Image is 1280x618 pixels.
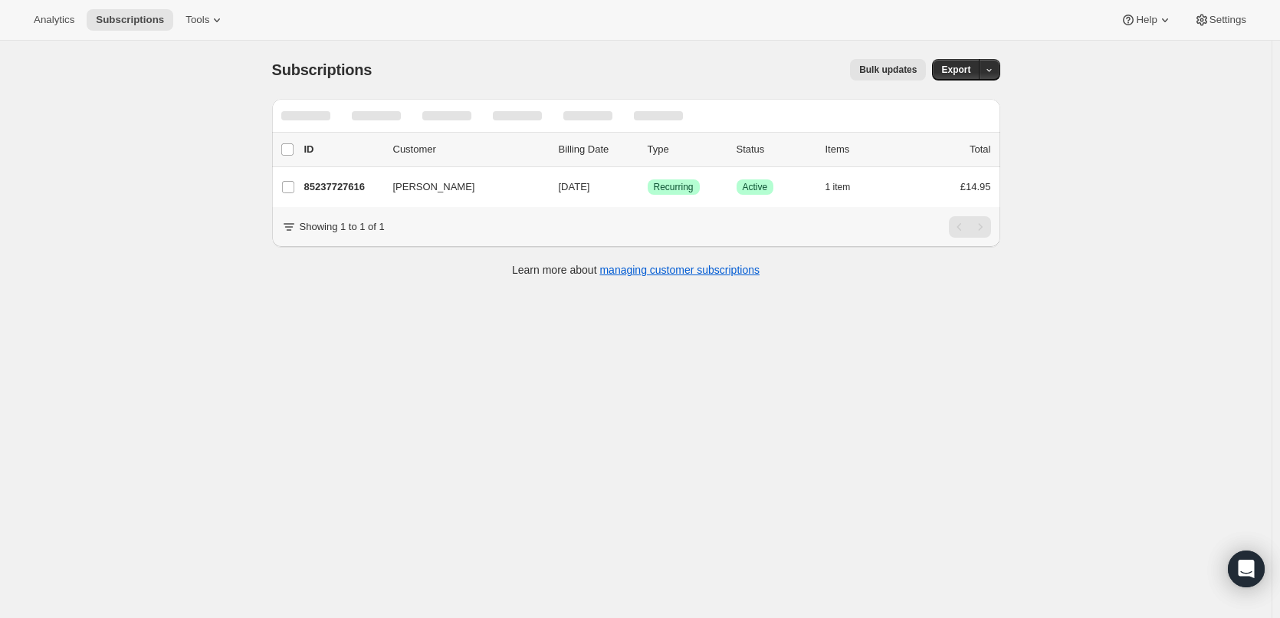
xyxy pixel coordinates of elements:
[737,142,813,157] p: Status
[1185,9,1255,31] button: Settings
[960,181,991,192] span: £14.95
[825,181,851,193] span: 1 item
[512,262,760,278] p: Learn more about
[304,142,991,157] div: IDCustomerBilling DateTypeStatusItemsTotal
[743,181,768,193] span: Active
[176,9,234,31] button: Tools
[34,14,74,26] span: Analytics
[850,59,926,81] button: Bulk updates
[300,219,385,235] p: Showing 1 to 1 of 1
[932,59,980,81] button: Export
[949,216,991,238] nav: Pagination
[393,179,475,195] span: [PERSON_NAME]
[304,176,991,198] div: 85237727616[PERSON_NAME][DATE]SuccessRecurringSuccessActive1 item£14.95
[825,176,868,198] button: 1 item
[87,9,173,31] button: Subscriptions
[559,142,635,157] p: Billing Date
[559,181,590,192] span: [DATE]
[185,14,209,26] span: Tools
[970,142,990,157] p: Total
[96,14,164,26] span: Subscriptions
[393,142,546,157] p: Customer
[1136,14,1157,26] span: Help
[648,142,724,157] div: Type
[941,64,970,76] span: Export
[384,175,537,199] button: [PERSON_NAME]
[25,9,84,31] button: Analytics
[825,142,902,157] div: Items
[304,179,381,195] p: 85237727616
[1209,14,1246,26] span: Settings
[1111,9,1181,31] button: Help
[272,61,373,78] span: Subscriptions
[1228,551,1265,587] div: Open Intercom Messenger
[304,142,381,157] p: ID
[654,181,694,193] span: Recurring
[859,64,917,76] span: Bulk updates
[599,264,760,276] a: managing customer subscriptions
